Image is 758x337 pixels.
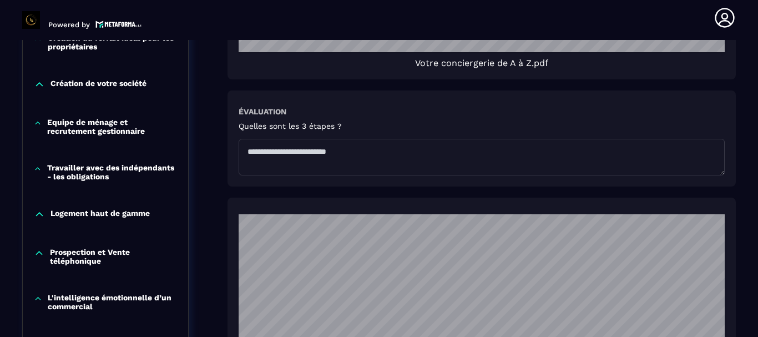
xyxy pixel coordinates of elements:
img: logo-branding [22,11,40,29]
p: Création du forfait idéal pour les propriétaires [48,33,177,51]
p: Travailler avec des indépendants - les obligations [47,163,177,181]
h5: Quelles sont les 3 étapes ? [239,122,342,130]
p: Equipe de ménage et recrutement gestionnaire [47,118,177,135]
p: Création de votre société [50,79,146,90]
p: Powered by [48,21,90,29]
p: Logement haut de gamme [50,209,150,220]
p: Prospection et Vente téléphonique [50,248,177,265]
h6: Évaluation [239,107,286,116]
p: L'intelligence émotionnelle d’un commercial [48,293,177,311]
img: logo [95,19,142,29]
span: Votre conciergerie de A à Z.pdf [415,58,548,68]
